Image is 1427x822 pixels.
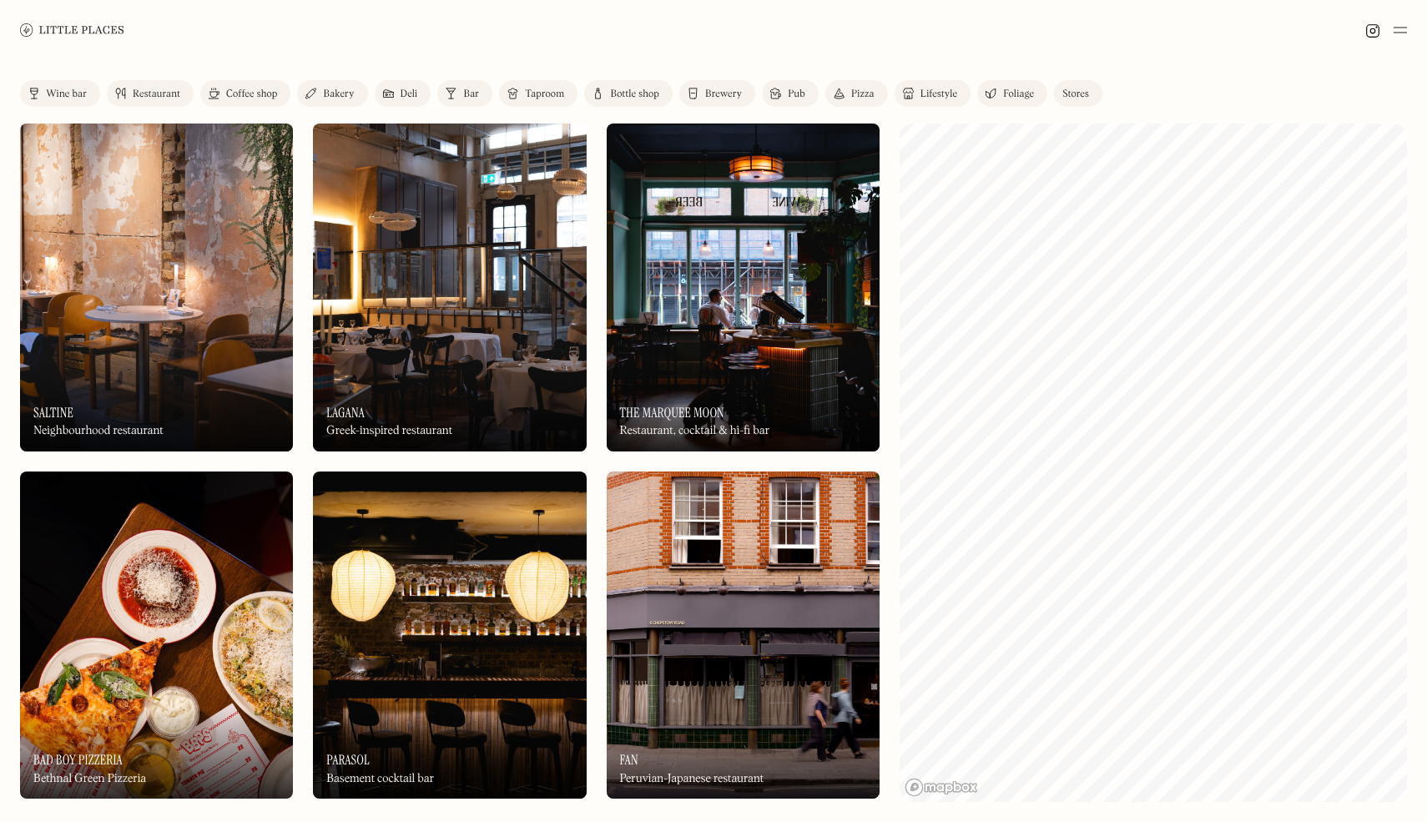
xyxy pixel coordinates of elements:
[607,124,880,451] img: The Marquee Moon
[33,752,123,768] h3: Bad Boy Pizzeria
[900,124,1407,802] canvas: Map
[313,472,586,799] a: ParasolParasolParasolBasement cocktail bar
[705,89,742,99] div: Brewery
[610,89,659,99] div: Bottle shop
[20,124,293,451] img: Saltine
[226,89,277,99] div: Coffee shop
[20,472,293,799] a: Bad Boy PizzeriaBad Boy PizzeriaBad Boy PizzeriaBethnal Green Pizzeria
[375,80,431,107] a: Deli
[313,124,586,451] a: LaganaLaganaLaganaGreek-inspired restaurant
[620,772,764,786] div: Peruvian-Japanese restaurant
[46,89,87,99] div: Wine bar
[920,89,957,99] div: Lifestyle
[20,472,293,799] img: Bad Boy Pizzeria
[620,405,724,421] h3: The Marquee Moon
[107,80,194,107] a: Restaurant
[33,405,73,421] h3: Saltine
[1003,89,1034,99] div: Foliage
[607,472,880,799] img: Fan
[788,89,805,99] div: Pub
[33,772,146,786] div: Bethnal Green Pizzeria
[620,424,770,438] div: Restaurant, cocktail & hi-fi bar
[313,124,586,451] img: Lagana
[762,80,819,107] a: Pub
[326,752,370,768] h3: Parasol
[825,80,888,107] a: Pizza
[977,80,1047,107] a: Foliage
[499,80,577,107] a: Taproom
[525,89,564,99] div: Taproom
[20,80,100,107] a: Wine bar
[679,80,755,107] a: Brewery
[895,80,971,107] a: Lifestyle
[905,778,978,797] a: Mapbox homepage
[1062,89,1089,99] div: Stores
[323,89,354,99] div: Bakery
[607,472,880,799] a: FanFanFanPeruvian-Japanese restaurant
[851,89,875,99] div: Pizza
[463,89,479,99] div: Bar
[133,89,180,99] div: Restaurant
[401,89,418,99] div: Deli
[620,752,638,768] h3: Fan
[326,772,434,786] div: Basement cocktail bar
[326,405,365,421] h3: Lagana
[437,80,492,107] a: Bar
[607,124,880,451] a: The Marquee MoonThe Marquee MoonThe Marquee MoonRestaurant, cocktail & hi-fi bar
[20,124,293,451] a: SaltineSaltineSaltineNeighbourhood restaurant
[1054,80,1102,107] a: Stores
[200,80,290,107] a: Coffee shop
[584,80,673,107] a: Bottle shop
[297,80,367,107] a: Bakery
[326,424,452,438] div: Greek-inspired restaurant
[313,472,586,799] img: Parasol
[33,424,164,438] div: Neighbourhood restaurant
